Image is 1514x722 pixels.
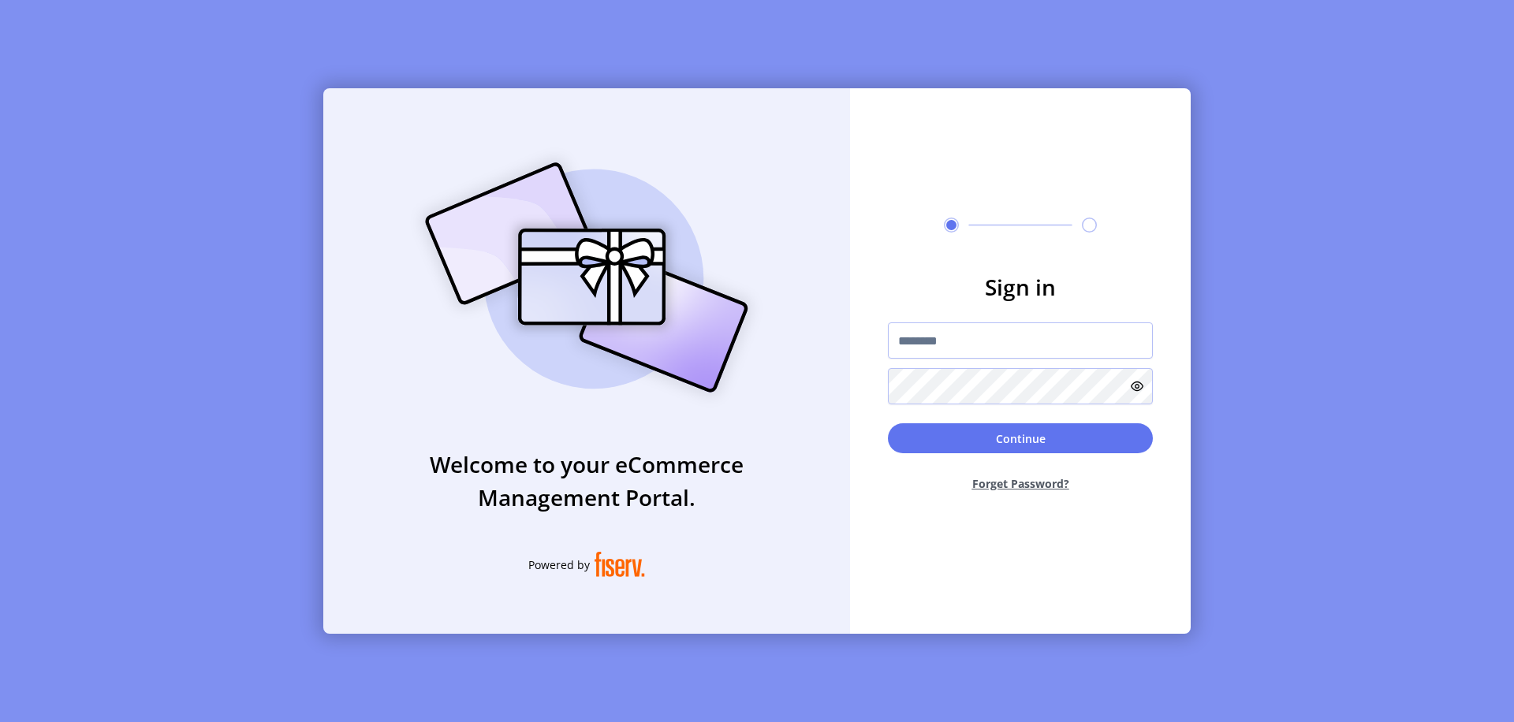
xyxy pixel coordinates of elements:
[528,556,590,573] span: Powered by
[888,270,1153,303] h3: Sign in
[888,423,1153,453] button: Continue
[888,463,1153,504] button: Forget Password?
[323,448,850,514] h3: Welcome to your eCommerce Management Portal.
[401,145,772,410] img: card_Illustration.svg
